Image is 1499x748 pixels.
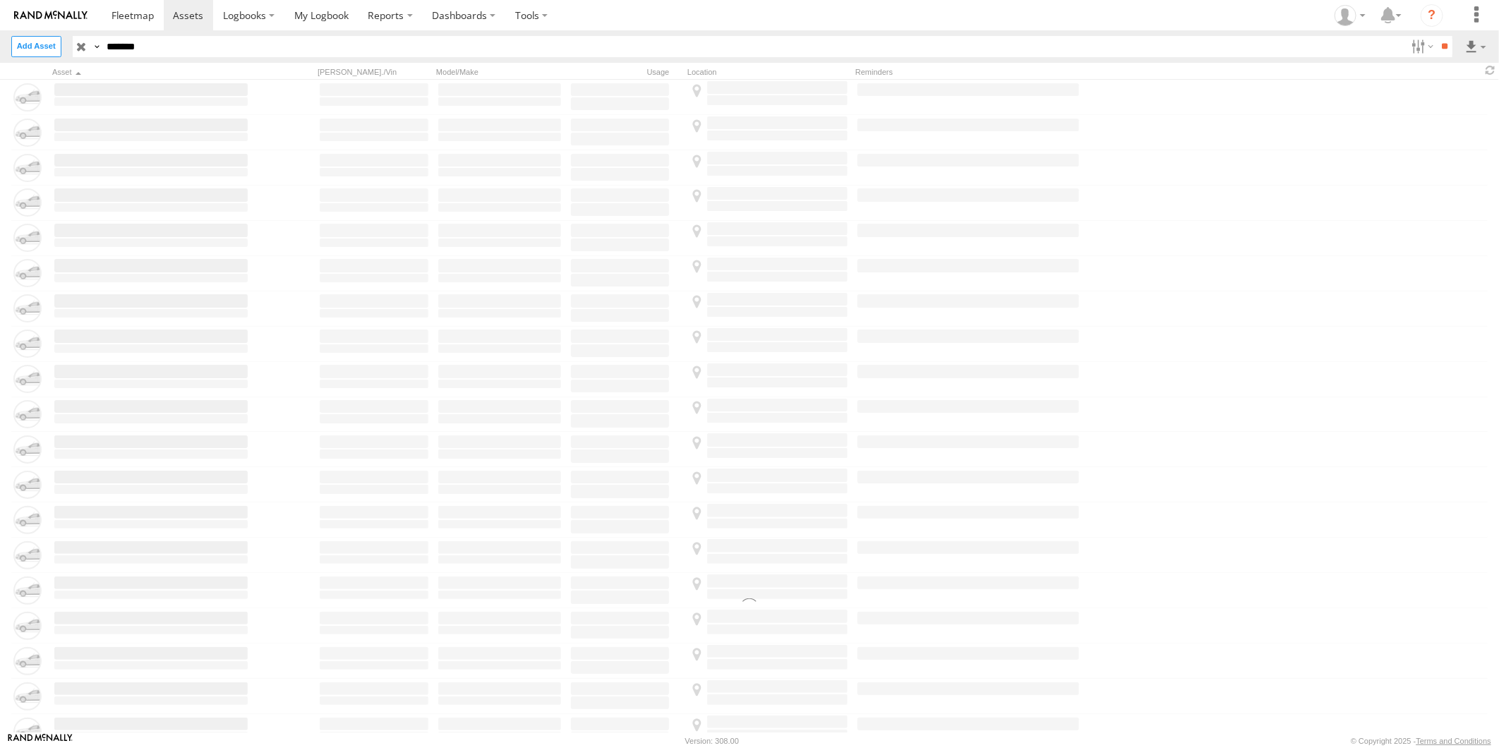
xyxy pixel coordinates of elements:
label: Export results as... [1464,36,1488,56]
div: Version: 308.00 [685,737,739,745]
a: Terms and Conditions [1416,737,1491,745]
i: ? [1421,4,1443,27]
div: Click to Sort [52,67,250,77]
label: Search Query [90,36,102,56]
img: rand-logo.svg [14,11,88,20]
div: Zarni Lwin [1330,5,1371,26]
div: © Copyright 2025 - [1351,737,1491,745]
div: Model/Make [436,67,563,77]
div: [PERSON_NAME]./Vin [318,67,431,77]
div: Usage [569,67,682,77]
span: Refresh [1482,64,1499,78]
a: Visit our Website [8,734,73,748]
div: Reminders [855,67,1081,77]
label: Search Filter Options [1406,36,1436,56]
label: Create New Asset [11,36,61,56]
div: Location [687,67,850,77]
